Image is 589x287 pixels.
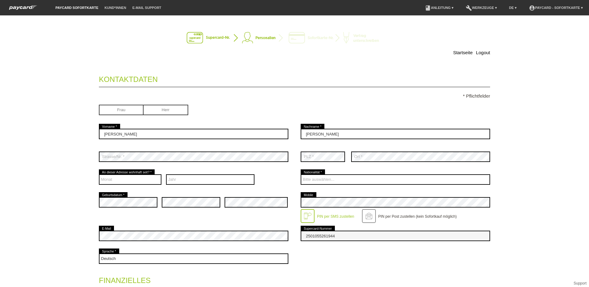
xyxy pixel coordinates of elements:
[99,69,490,87] legend: Kontaktdaten
[453,50,473,55] a: Startseite
[422,6,457,10] a: bookAnleitung ▾
[526,6,586,10] a: account_circlepaycard - Sofortkarte ▾
[476,50,490,55] a: Logout
[506,6,520,10] a: DE ▾
[129,6,165,10] a: E-Mail Support
[529,5,535,11] i: account_circle
[317,214,354,219] label: PIN per SMS zustellen
[52,6,101,10] a: paycard Sofortkarte
[6,7,40,12] a: paycard Sofortkarte
[378,214,457,219] label: PIN per Post zustellen (kein Sofortkauf möglich)
[101,6,129,10] a: Kund*innen
[466,5,472,11] i: build
[425,5,431,11] i: book
[187,32,402,44] img: instantcard-v2-de-2.png
[99,93,490,99] p: * Pflichtfelder
[463,6,500,10] a: buildWerkzeuge ▾
[574,281,587,285] a: Support
[6,4,40,11] img: paycard Sofortkarte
